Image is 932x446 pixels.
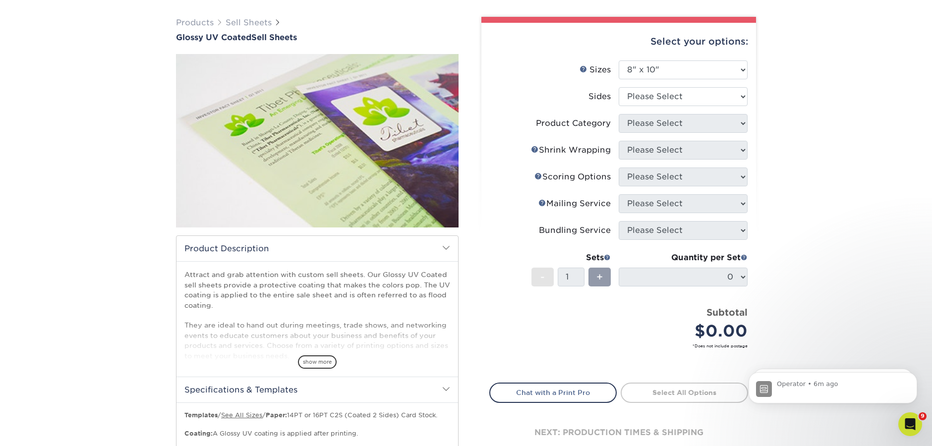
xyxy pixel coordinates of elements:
iframe: Intercom live chat [898,412,922,436]
small: *Does not include postage [497,343,748,349]
strong: Subtotal [706,307,748,318]
div: Sizes [580,64,611,76]
b: Templates [184,411,218,419]
h2: Specifications & Templates [176,377,458,402]
div: Bundling Service [539,224,611,236]
a: Select All Options [621,383,748,402]
iframe: Intercom notifications message [734,350,932,419]
div: Sets [531,252,611,264]
div: Mailing Service [538,198,611,210]
div: Select your options: [489,23,748,60]
img: Glossy UV Coated 01 [176,43,459,238]
a: See All Sizes [221,411,262,419]
a: Sell Sheets [226,18,272,27]
h2: Product Description [176,236,458,261]
a: Chat with a Print Pro [489,383,617,402]
span: - [540,270,545,284]
strong: Paper: [266,411,287,419]
a: Products [176,18,214,27]
span: + [596,270,603,284]
div: Shrink Wrapping [531,144,611,156]
strong: Coating: [184,430,213,437]
h1: Sell Sheets [176,33,459,42]
span: Glossy UV Coated [176,33,251,42]
p: Attract and grab attention with custom sell sheets. Our Glossy UV Coated sell sheets provide a pr... [184,270,450,361]
div: Quantity per Set [619,252,748,264]
a: Glossy UV CoatedSell Sheets [176,33,459,42]
div: Scoring Options [534,171,611,183]
iframe: Google Customer Reviews [2,416,84,443]
span: 9 [919,412,927,420]
div: $0.00 [626,319,748,343]
div: Product Category [536,117,611,129]
span: show more [298,355,337,369]
div: Sides [588,91,611,103]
